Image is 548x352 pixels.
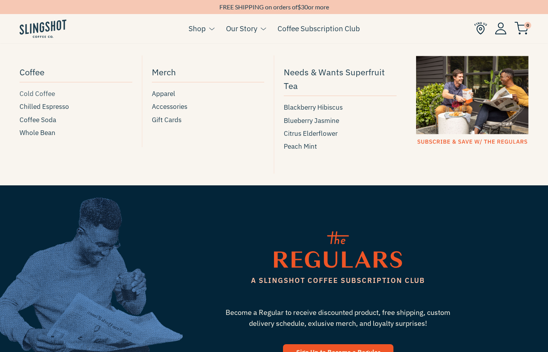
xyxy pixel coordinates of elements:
[284,128,338,139] span: Citrus Elderflower
[284,141,317,152] span: Peach Mint
[20,128,132,138] a: Whole Bean
[301,3,308,11] span: 30
[20,89,55,99] span: Cold Coffee
[20,89,132,99] a: Cold Coffee
[152,101,265,112] a: Accessories
[152,101,187,112] span: Accessories
[20,101,69,112] span: Chilled Espresso
[214,275,462,286] span: a slingshot coffee subscription club
[284,63,397,96] a: Needs & Wants Superfruit Tea
[20,65,44,79] span: Coffee
[514,22,528,35] img: cart
[474,22,487,35] img: Find Us
[214,307,462,330] span: Become a Regular to receive discounted product, free shipping, custom delivery schedule, exlusive...
[284,128,397,139] a: Citrus Elderflower
[152,89,265,99] a: Apparel
[284,141,397,152] a: Peach Mint
[514,24,528,33] a: 0
[20,101,132,112] a: Chilled Espresso
[152,115,181,125] span: Gift Cards
[284,65,397,92] span: Needs & Wants Superfruit Tea
[20,115,56,125] span: Coffee Soda
[20,115,132,125] a: Coffee Soda
[297,3,301,11] span: $
[524,22,531,29] span: 0
[152,115,265,125] a: Gift Cards
[20,128,55,138] span: Whole Bean
[226,23,257,34] a: Our Story
[152,63,265,82] a: Merch
[284,116,339,126] span: Blueberry Jasmine
[278,23,360,34] a: Coffee Subscription Club
[495,22,507,34] img: Account
[284,102,343,113] span: Blackberry Hibiscus
[152,65,176,79] span: Merch
[189,23,206,34] a: Shop
[284,102,397,113] a: Blackberry Hibiscus
[152,89,175,99] span: Apparel
[274,231,402,268] img: theregulars-1635635075788.svg
[20,63,132,82] a: Coffee
[284,116,397,126] a: Blueberry Jasmine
